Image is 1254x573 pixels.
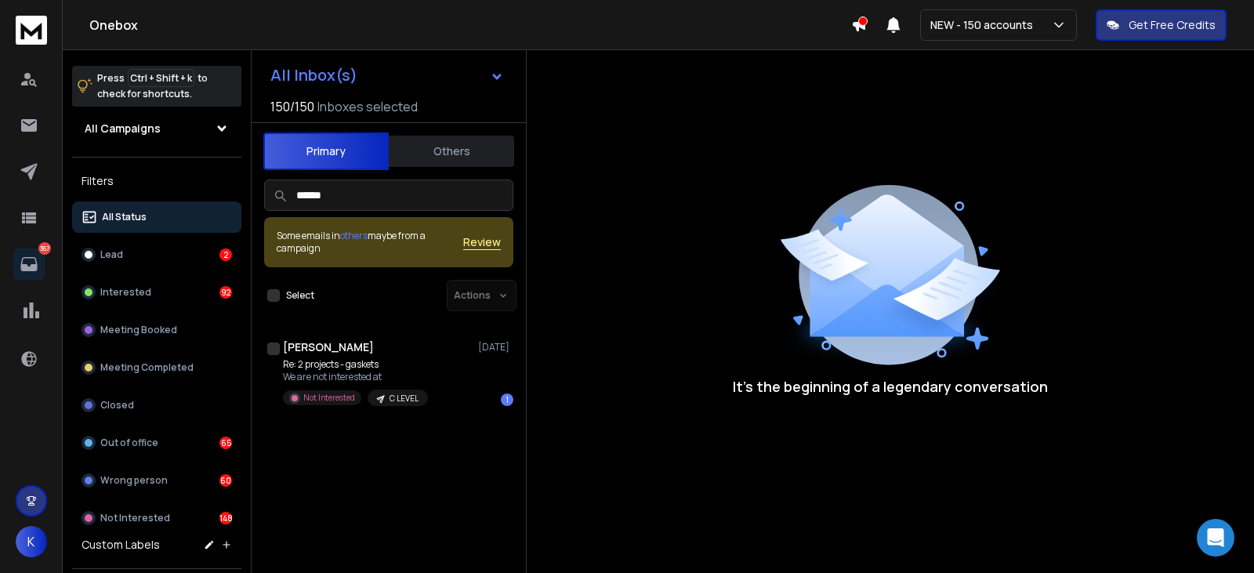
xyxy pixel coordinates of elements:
p: Meeting Completed [100,361,194,374]
button: Not Interested148 [72,502,241,534]
p: NEW - 150 accounts [930,17,1039,33]
button: Closed [72,390,241,421]
p: Not Interested [100,512,170,524]
span: 150 / 150 [270,97,314,116]
p: Lead [100,248,123,261]
p: Meeting Booked [100,324,177,336]
div: Some emails in maybe from a campaign [277,230,463,255]
button: Primary [263,132,389,170]
div: 60 [219,474,232,487]
p: 367 [38,242,51,255]
h3: Filters [72,170,241,192]
p: Wrong person [100,474,168,487]
p: [DATE] [478,341,513,354]
p: We are not interested at [283,371,428,383]
span: others [340,229,368,242]
h3: Inboxes selected [317,97,418,116]
h1: [PERSON_NAME] [283,339,374,355]
div: Open Intercom Messenger [1197,519,1234,557]
button: All Campaigns [72,113,241,144]
p: Get Free Credits [1129,17,1216,33]
label: Select [286,289,314,302]
div: 92 [219,286,232,299]
p: All Status [102,211,147,223]
h1: All Campaigns [85,121,161,136]
button: Meeting Completed [72,352,241,383]
p: Not Interested [303,392,355,404]
p: C LEVEL [390,393,419,404]
div: 65 [219,437,232,449]
h1: All Inbox(s) [270,67,357,83]
button: All Inbox(s) [258,60,516,91]
div: 2 [219,248,232,261]
div: 148 [219,512,232,524]
span: Ctrl + Shift + k [128,69,194,87]
p: Closed [100,399,134,412]
h3: Custom Labels [82,537,160,553]
button: Meeting Booked [72,314,241,346]
button: K [16,526,47,557]
a: 367 [13,248,45,280]
button: Review [463,234,501,250]
h1: Onebox [89,16,851,34]
button: All Status [72,201,241,233]
button: Others [389,134,514,169]
p: Re: 2 projects - gaskets [283,358,428,371]
img: logo [16,16,47,45]
p: Out of office [100,437,158,449]
button: Interested92 [72,277,241,308]
button: Get Free Credits [1096,9,1227,41]
button: Wrong person60 [72,465,241,496]
button: Lead2 [72,239,241,270]
p: Press to check for shortcuts. [97,71,208,102]
p: It’s the beginning of a legendary conversation [733,375,1048,397]
p: Interested [100,286,151,299]
button: Out of office65 [72,427,241,459]
div: 1 [501,393,513,406]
